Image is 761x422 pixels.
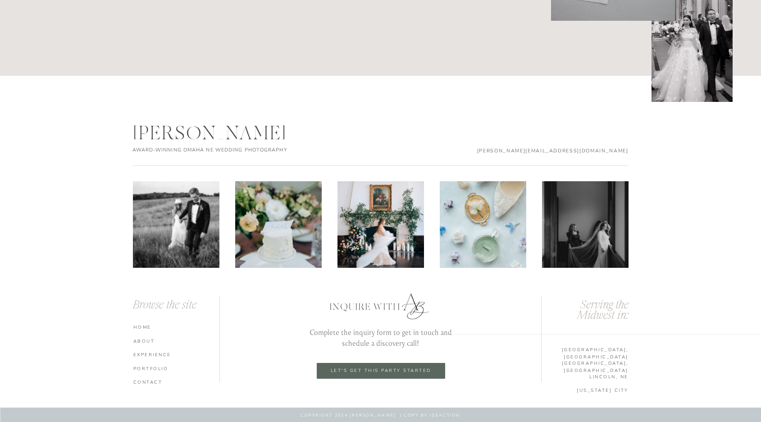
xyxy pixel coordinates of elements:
h2: AWARD-WINNING omaha ne wedding photography [132,147,305,154]
div: [PERSON_NAME] [133,123,305,142]
p: COPYRIGHT 2024 [PERSON_NAME] | copy by ideaction [220,413,542,419]
i: Browse the site [133,300,196,311]
a: portfolio [133,365,222,372]
img: The World Food Prize Hall Wedding Photos-7 [542,181,629,268]
p: Inquire with [329,301,439,311]
a: [GEOGRAPHIC_DATA], [GEOGRAPHIC_DATA] [540,360,629,366]
img: Oakwood-2 [337,181,424,268]
i: Serving the Midwest in: [577,300,629,321]
a: HOME [133,324,222,330]
a: lINCOLN, ne [540,373,629,380]
img: Anna Brace Photography - Kansas City Wedding Photographer-132 [440,181,526,268]
a: experience [133,351,222,358]
a: [PERSON_NAME] [275,9,488,26]
img: The Kentucky Castle Editorial-2 [235,181,322,268]
a: [US_STATE] cITY [540,387,629,393]
a: ABOUT [133,338,222,344]
a: let's get this party started [324,368,438,374]
p: Complete the inquiry form to get in touch and schedule a discovery call! [300,327,462,348]
a: [GEOGRAPHIC_DATA], [GEOGRAPHIC_DATA] [540,346,629,353]
a: CONTACT [133,379,222,385]
p: [PERSON_NAME][EMAIL_ADDRESS][DOMAIN_NAME] [472,147,629,154]
img: Corbin + Sarah - Farewell Party-96 [133,181,219,268]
